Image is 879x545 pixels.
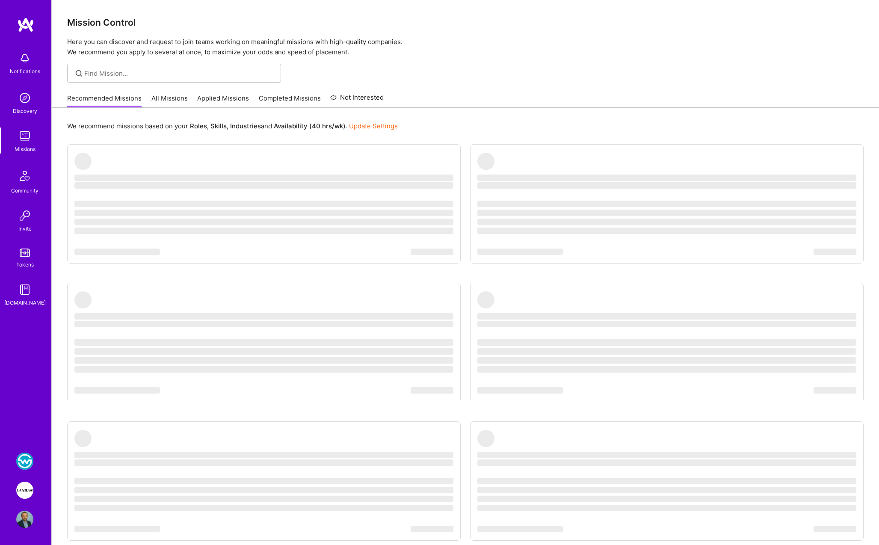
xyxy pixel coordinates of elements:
img: teamwork [16,127,33,145]
div: Invite [18,224,32,233]
div: [DOMAIN_NAME] [4,298,46,307]
div: Missions [15,145,36,154]
img: bell [16,50,33,67]
img: User Avatar [16,511,33,528]
a: Recommended Missions [67,94,142,108]
img: tokens [20,249,30,257]
div: Discovery [13,107,37,116]
img: WSC Sports: Real-Time Multilingual Captions [16,453,33,470]
img: Invite [16,207,33,224]
div: Notifications [10,67,40,76]
a: Not Interested [330,92,384,108]
img: discovery [16,89,33,107]
img: Community [15,166,35,186]
div: Tokens [16,260,34,269]
h3: Mission Control [67,17,864,28]
b: Skills [210,122,227,130]
img: guide book [16,281,33,298]
div: Community [11,186,38,195]
input: Find Mission... [84,69,275,78]
a: All Missions [151,94,188,108]
a: Langan: AI-Copilot for Environmental Site Assessment [14,482,36,499]
p: Here you can discover and request to join teams working on meaningful missions with high-quality ... [67,37,864,57]
a: Applied Missions [197,94,249,108]
a: WSC Sports: Real-Time Multilingual Captions [14,453,36,470]
img: Langan: AI-Copilot for Environmental Site Assessment [16,482,33,499]
a: Update Settings [349,122,398,130]
p: We recommend missions based on your , , and . [67,121,398,130]
i: icon SearchGrey [74,68,84,78]
a: User Avatar [14,511,36,528]
b: Roles [190,122,207,130]
b: Industries [230,122,261,130]
b: Availability (40 hrs/wk) [274,122,346,130]
a: Completed Missions [259,94,321,108]
img: logo [17,17,34,33]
